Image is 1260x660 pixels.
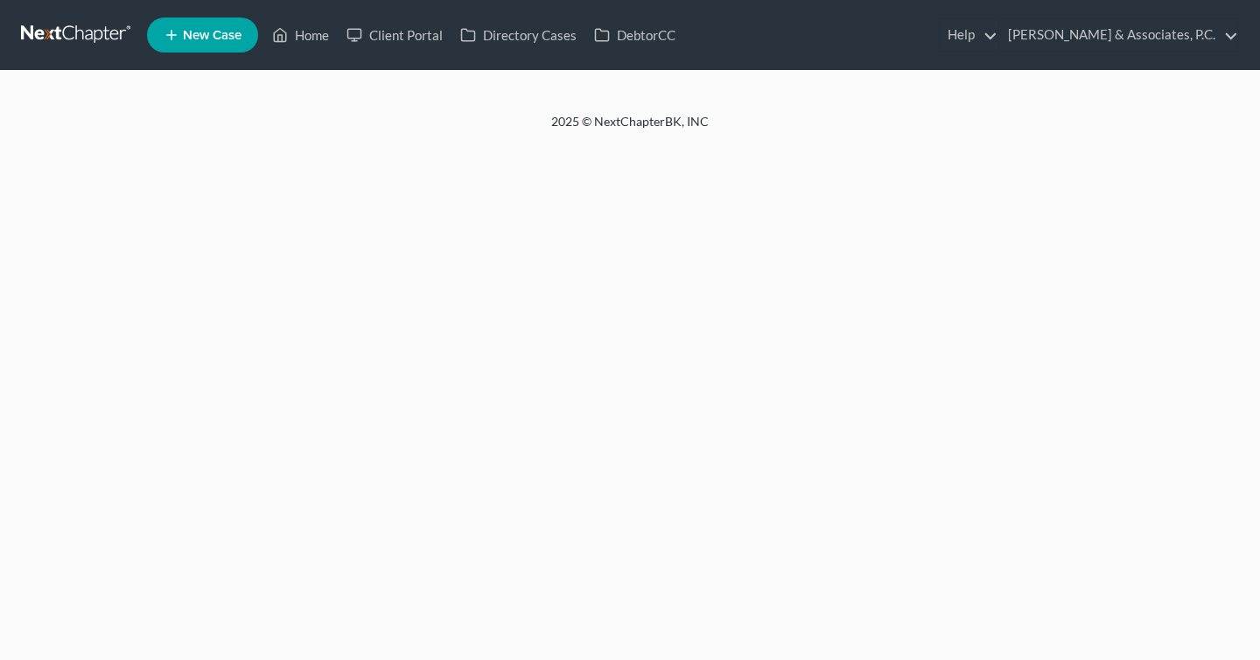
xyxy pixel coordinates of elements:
a: Home [263,19,338,51]
a: Directory Cases [451,19,585,51]
a: Help [939,19,997,51]
a: DebtorCC [585,19,684,51]
a: [PERSON_NAME] & Associates, P.C. [999,19,1238,51]
new-legal-case-button: New Case [147,18,258,53]
a: Client Portal [338,19,451,51]
div: 2025 © NextChapterBK, INC [131,113,1129,144]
